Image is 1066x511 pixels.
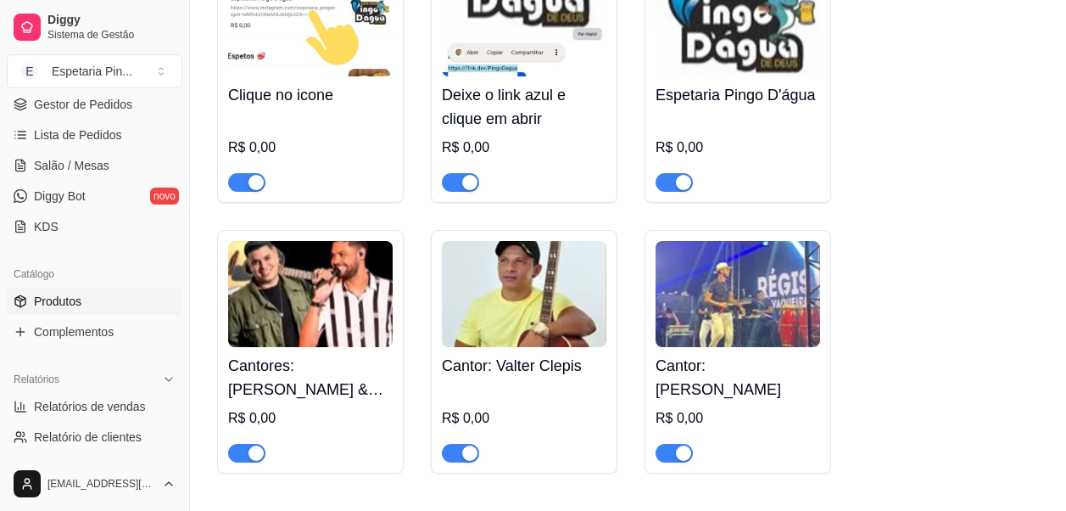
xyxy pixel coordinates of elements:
[7,54,182,88] button: Select a team
[34,96,132,113] span: Gestor de Pedidos
[7,121,182,149] a: Lista de Pedidos
[442,138,606,158] div: R$ 0,00
[442,408,606,429] div: R$ 0,00
[656,83,820,107] h4: Espetaria Pingo D'água
[21,63,38,80] span: E
[34,188,86,205] span: Diggy Bot
[228,354,393,401] h4: Cantores: [PERSON_NAME] & [PERSON_NAME]
[47,477,155,491] span: [EMAIL_ADDRESS][DOMAIN_NAME]
[7,261,182,288] div: Catálogo
[47,28,176,42] span: Sistema de Gestão
[7,288,182,315] a: Produtos
[7,7,182,48] a: DiggySistema de Gestão
[656,354,820,401] h4: Cantor: [PERSON_NAME]
[656,408,820,429] div: R$ 0,00
[7,463,182,504] button: [EMAIL_ADDRESS][DOMAIN_NAME]
[7,152,182,179] a: Salão / Mesas
[52,63,132,80] div: Espetaria Pin ...
[14,373,59,386] span: Relatórios
[228,241,393,347] img: product-image
[34,218,59,235] span: KDS
[34,323,114,340] span: Complementos
[442,83,606,131] h4: Deixe o link azul e clique em abrir
[34,398,146,415] span: Relatórios de vendas
[7,393,182,420] a: Relatórios de vendas
[7,91,182,118] a: Gestor de Pedidos
[442,241,606,347] img: product-image
[7,213,182,240] a: KDS
[7,424,182,451] a: Relatório de clientes
[228,138,393,158] div: R$ 0,00
[656,138,820,158] div: R$ 0,00
[442,354,606,378] h4: Cantor: Valter Clepis
[656,241,820,347] img: product-image
[34,126,122,143] span: Lista de Pedidos
[47,13,176,28] span: Diggy
[34,293,81,310] span: Produtos
[7,182,182,210] a: Diggy Botnovo
[228,83,393,107] h4: Clique no icone
[34,429,142,446] span: Relatório de clientes
[34,157,109,174] span: Salão / Mesas
[7,318,182,345] a: Complementos
[7,454,182,481] a: Relatório de mesas
[228,408,393,429] div: R$ 0,00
